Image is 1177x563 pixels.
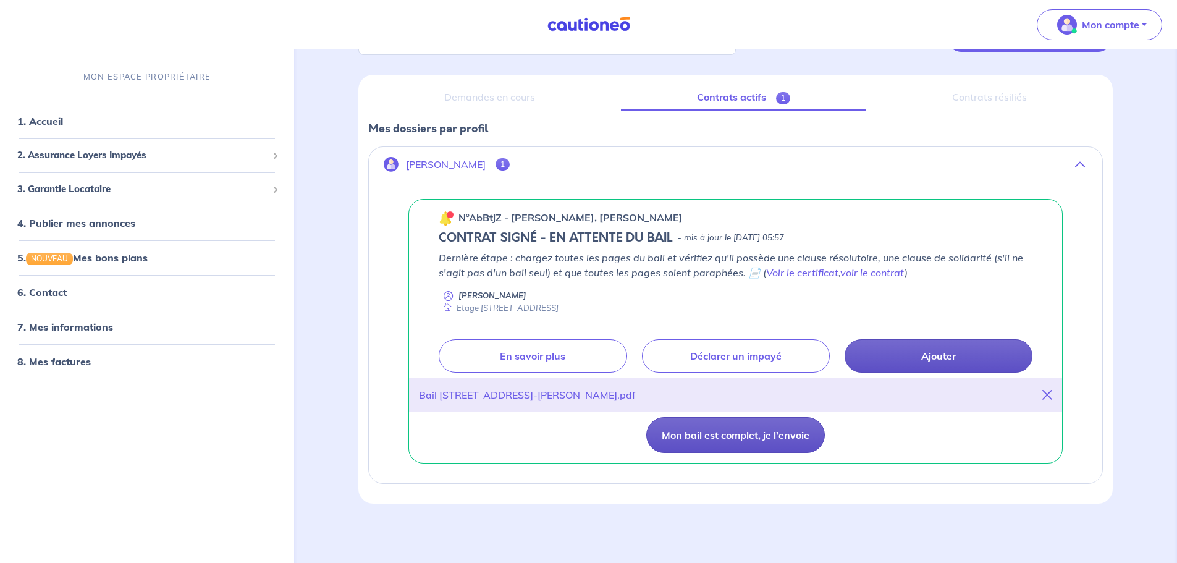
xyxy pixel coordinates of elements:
a: 6. Contact [17,286,67,298]
div: 5.NOUVEAUMes bons plans [5,245,289,270]
div: Etage [STREET_ADDRESS] [439,302,559,314]
p: Ajouter [921,350,956,362]
p: MON ESPACE PROPRIÉTAIRE [83,71,211,83]
img: illu_account.svg [384,157,399,172]
span: 2. Assurance Loyers Impayés [17,148,268,163]
div: state: CONTRACT-SIGNED, Context: NEW,MAYBE-CERTIFICATE,RELATIONSHIP,LESSOR-DOCUMENTS [439,231,1032,245]
button: [PERSON_NAME]1 [369,150,1102,179]
p: Déclarer un impayé [690,350,782,362]
img: Cautioneo [542,17,635,32]
div: 1. Accueil [5,109,289,133]
a: Contrats actifs1 [621,85,866,111]
p: Dernière étape : chargez toutes les pages du bail et vérifiez qu'il possède une clause résolutoir... [439,250,1032,280]
div: 8. Mes factures [5,349,289,374]
img: illu_account_valid_menu.svg [1057,15,1077,35]
a: voir le contrat [840,266,905,279]
a: 1. Accueil [17,115,63,127]
p: Mes dossiers par profil [368,121,1103,137]
a: Voir le certificat [766,266,838,279]
p: [PERSON_NAME] [406,159,486,171]
p: Mon compte [1082,17,1139,32]
button: illu_account_valid_menu.svgMon compte [1037,9,1162,40]
button: Mon bail est complet, je l'envoie [646,417,825,453]
div: 4. Publier mes annonces [5,211,289,235]
a: 5.NOUVEAUMes bons plans [17,252,148,264]
a: Ajouter [845,339,1032,373]
a: Déclarer un impayé [642,339,830,373]
img: 🔔 [439,211,454,226]
a: 8. Mes factures [17,355,91,368]
span: 1 [776,92,790,104]
a: 4. Publier mes annonces [17,217,135,229]
a: 7. Mes informations [17,321,113,333]
div: 6. Contact [5,280,289,305]
span: 1 [496,158,510,171]
p: En savoir plus [500,350,565,362]
p: [PERSON_NAME] [458,290,526,302]
h5: CONTRAT SIGNÉ - EN ATTENTE DU BAIL [439,231,673,245]
a: En savoir plus [439,339,626,373]
span: 3. Garantie Locataire [17,182,268,197]
div: 3. Garantie Locataire [5,177,289,201]
i: close-button-title [1042,390,1052,400]
p: n°AbBtjZ - [PERSON_NAME], [PERSON_NAME] [458,210,683,225]
div: 7. Mes informations [5,315,289,339]
div: Bail [STREET_ADDRESS]-[PERSON_NAME].pdf [419,387,636,402]
div: 2. Assurance Loyers Impayés [5,143,289,167]
p: - mis à jour le [DATE] 05:57 [678,232,784,244]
